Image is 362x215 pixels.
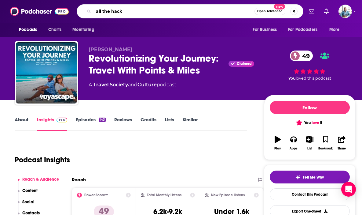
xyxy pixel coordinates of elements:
[22,199,35,205] p: Social
[18,177,59,188] button: Reach & Audience
[254,8,285,15] button: Open AdvancedNew
[338,5,352,18] img: User Profile
[211,193,245,197] h2: New Episode Listens
[237,62,252,65] span: Claimed
[44,24,65,36] a: Charts
[290,147,298,150] div: Apps
[288,76,296,81] span: You
[15,117,28,131] a: About
[68,24,102,36] button: open menu
[114,117,132,131] a: Reviews
[72,25,94,34] span: Monitoring
[334,132,349,154] button: Share
[322,6,331,17] a: Show notifications dropdown
[15,155,70,164] h1: Podcast Insights
[18,199,35,211] button: Social
[312,120,319,125] span: love
[302,132,317,154] button: List
[77,4,303,18] div: Search podcasts, credits, & more...
[18,188,38,199] button: Content
[325,24,347,36] button: open menu
[286,132,302,154] button: Apps
[76,117,106,131] a: Episodes143
[89,81,176,89] div: A podcast
[270,117,350,129] button: You love it
[48,25,61,34] span: Charts
[93,6,254,16] input: Search podcasts, credits, & more...
[19,25,37,34] span: Podcasts
[72,177,86,183] h2: Reach
[306,6,317,17] a: Show notifications dropdown
[84,193,108,197] h2: Power Score™
[16,42,77,104] img: Revolutionizing Your Journey: Travel With Points & Miles
[318,147,333,150] div: Bookmark
[296,51,313,61] span: 49
[303,175,324,180] span: Tell Me Why
[128,82,137,88] span: and
[318,132,334,154] button: Bookmark
[137,82,157,88] a: Culture
[264,47,356,85] div: 49Youloved this podcast
[274,4,285,9] span: New
[253,25,277,34] span: For Business
[15,24,45,36] button: open menu
[338,5,352,18] button: Show profile menu
[57,118,67,123] img: Podchaser Pro
[329,25,340,34] span: More
[338,5,352,18] span: Logged in as BoldlyGo
[290,51,313,61] a: 49
[110,82,128,88] a: Society
[274,147,281,150] div: Play
[93,82,109,88] a: Travel
[270,171,350,183] button: tell me why sparkleTell Me Why
[248,24,284,36] button: open menu
[307,147,312,150] div: List
[141,117,156,131] a: Credits
[288,25,317,34] span: For Podcasters
[270,188,350,200] a: Contact This Podcast
[270,132,286,154] button: Play
[22,188,38,193] p: Content
[257,10,283,13] span: Open Advanced
[165,117,174,131] a: Lists
[270,101,350,114] button: Follow
[37,117,67,131] a: InsightsPodchaser Pro
[22,177,59,182] p: Reach & Audience
[109,82,110,88] span: ,
[10,6,69,17] img: Podchaser - Follow, Share and Rate Podcasts
[284,24,326,36] button: open menu
[296,76,331,81] span: loved this podcast
[297,120,322,125] span: You it
[147,193,181,197] h2: Total Monthly Listens
[295,175,300,180] img: tell me why sparkle
[89,47,132,52] span: [PERSON_NAME]
[99,118,106,122] div: 143
[183,117,198,131] a: Similar
[338,147,346,150] div: Share
[341,182,356,197] div: Open Intercom Messenger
